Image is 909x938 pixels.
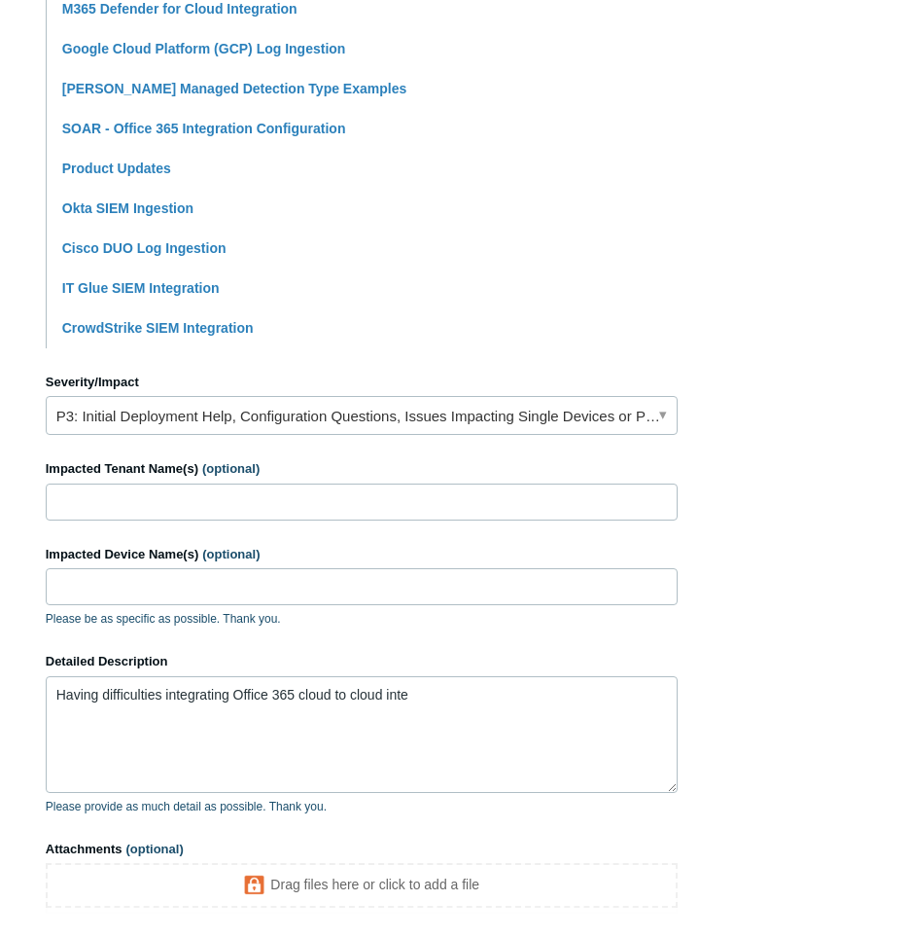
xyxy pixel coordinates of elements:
[62,200,193,216] a: Okta SIEM Ingestion
[46,373,678,392] label: Severity/Impact
[46,652,678,671] label: Detailed Description
[62,121,346,136] a: SOAR - Office 365 Integration Configuration
[46,459,678,479] label: Impacted Tenant Name(s)
[62,161,171,176] a: Product Updates
[62,81,406,96] a: [PERSON_NAME] Managed Detection Type Examples
[62,320,254,336] a: CrowdStrike SIEM Integration
[46,610,678,628] p: Please be as specific as possible. Thank you.
[46,396,678,435] a: P3: Initial Deployment Help, Configuration Questions, Issues Impacting Single Devices or Past Out...
[46,798,678,815] p: Please provide as much detail as possible. Thank you.
[202,547,260,561] span: (optional)
[62,280,220,296] a: IT Glue SIEM Integration
[202,461,260,476] span: (optional)
[46,840,678,859] label: Attachments
[62,1,297,17] a: M365 Defender for Cloud Integration
[126,842,184,856] span: (optional)
[62,41,346,56] a: Google Cloud Platform (GCP) Log Ingestion
[46,545,678,564] label: Impacted Device Name(s)
[62,240,227,256] a: Cisco DUO Log Ingestion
